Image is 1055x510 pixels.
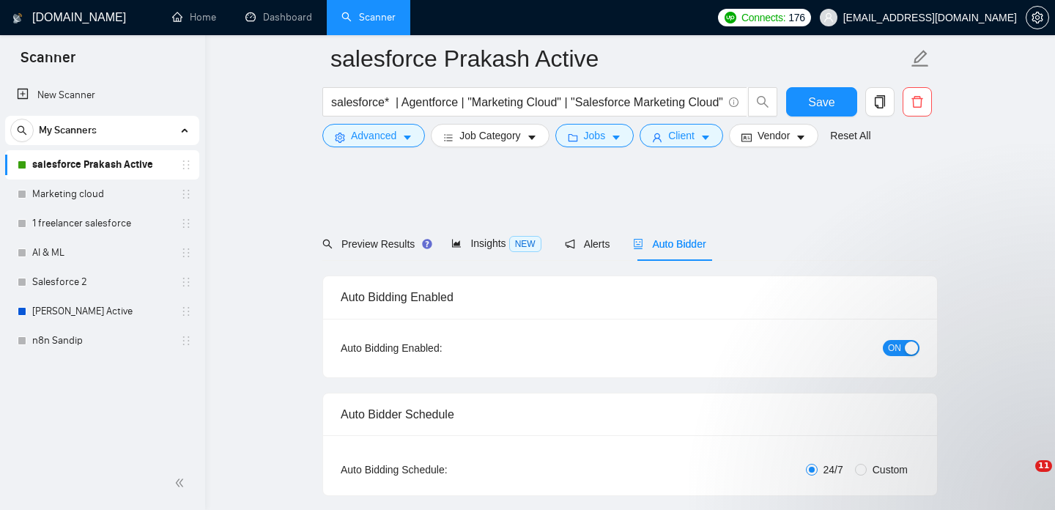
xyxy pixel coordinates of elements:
[421,237,434,251] div: Tooltip anchor
[174,476,189,490] span: double-left
[633,239,643,249] span: robot
[1026,12,1048,23] span: setting
[1005,460,1040,495] iframe: Intercom live chat
[180,335,192,347] span: holder
[788,10,804,26] span: 176
[611,132,621,143] span: caret-down
[32,326,171,355] a: n8n Sandip
[903,95,931,108] span: delete
[758,127,790,144] span: Vendor
[729,124,818,147] button: idcardVendorcaret-down
[443,132,454,143] span: bars
[341,393,919,435] div: Auto Bidder Schedule
[180,188,192,200] span: holder
[633,238,706,250] span: Auto Bidder
[555,124,634,147] button: folderJobscaret-down
[748,87,777,117] button: search
[341,276,919,318] div: Auto Bidding Enabled
[565,238,610,250] span: Alerts
[652,132,662,143] span: user
[402,132,412,143] span: caret-down
[865,87,895,117] button: copy
[808,93,834,111] span: Save
[786,87,857,117] button: Save
[830,127,870,144] a: Reset All
[331,93,722,111] input: Search Freelance Jobs...
[322,238,428,250] span: Preview Results
[700,132,711,143] span: caret-down
[330,40,908,77] input: Scanner name...
[431,124,549,147] button: barsJob Categorycaret-down
[180,306,192,317] span: holder
[351,127,396,144] span: Advanced
[180,218,192,229] span: holder
[568,132,578,143] span: folder
[451,237,541,249] span: Insights
[823,12,834,23] span: user
[796,132,806,143] span: caret-down
[32,267,171,297] a: Salesforce 2
[180,247,192,259] span: holder
[866,95,894,108] span: copy
[32,209,171,238] a: 1 freelancer salesforce
[11,125,33,136] span: search
[9,47,87,78] span: Scanner
[335,132,345,143] span: setting
[32,238,171,267] a: AI & ML
[509,236,541,252] span: NEW
[5,116,199,355] li: My Scanners
[527,132,537,143] span: caret-down
[1026,12,1049,23] a: setting
[749,95,777,108] span: search
[32,150,171,180] a: salesforce Prakash Active
[322,124,425,147] button: settingAdvancedcaret-down
[451,238,462,248] span: area-chart
[180,276,192,288] span: holder
[39,116,97,145] span: My Scanners
[172,11,216,23] a: homeHome
[888,340,901,356] span: ON
[668,127,695,144] span: Client
[584,127,606,144] span: Jobs
[322,239,333,249] span: search
[10,119,34,142] button: search
[32,297,171,326] a: [PERSON_NAME] Active
[725,12,736,23] img: upwork-logo.png
[741,10,785,26] span: Connects:
[245,11,312,23] a: dashboardDashboard
[459,127,520,144] span: Job Category
[741,132,752,143] span: idcard
[903,87,932,117] button: delete
[911,49,930,68] span: edit
[341,340,533,356] div: Auto Bidding Enabled:
[341,462,533,478] div: Auto Bidding Schedule:
[729,97,738,107] span: info-circle
[640,124,723,147] button: userClientcaret-down
[32,180,171,209] a: Marketing cloud
[1035,460,1052,472] span: 11
[180,159,192,171] span: holder
[5,81,199,110] li: New Scanner
[17,81,188,110] a: New Scanner
[1026,6,1049,29] button: setting
[565,239,575,249] span: notification
[12,7,23,30] img: logo
[341,11,396,23] a: searchScanner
